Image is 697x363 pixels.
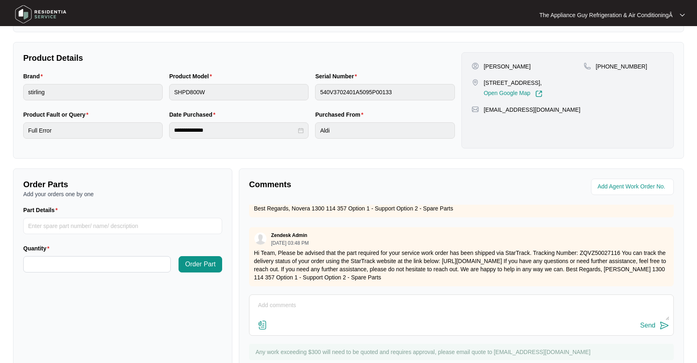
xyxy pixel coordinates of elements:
[23,206,61,214] label: Part Details
[640,322,655,329] div: Send
[23,72,46,80] label: Brand
[23,244,53,252] label: Quantity
[680,13,685,17] img: dropdown arrow
[598,182,669,192] input: Add Agent Work Order No.
[271,241,309,246] p: [DATE] 03:48 PM
[24,257,170,272] input: Quantity
[169,72,215,80] label: Product Model
[596,62,647,71] p: [PHONE_NUMBER]
[660,321,669,330] img: send-icon.svg
[254,232,267,245] img: user.svg
[484,79,543,87] p: [STREET_ADDRESS],
[23,179,222,190] p: Order Parts
[315,111,366,119] label: Purchased From
[254,249,669,281] p: Hi Team, Please be advised that the part required for your service work order has been shipped vi...
[23,218,222,234] input: Part Details
[271,232,307,239] p: Zendesk Admin
[23,122,163,139] input: Product Fault or Query
[472,62,479,70] img: user-pin
[12,2,69,27] img: residentia service logo
[484,106,580,114] p: [EMAIL_ADDRESS][DOMAIN_NAME]
[472,106,479,113] img: map-pin
[484,90,543,97] a: Open Google Map
[23,84,163,100] input: Brand
[169,84,309,100] input: Product Model
[23,190,222,198] p: Add your orders one by one
[640,320,669,331] button: Send
[472,79,479,86] img: map-pin
[169,111,218,119] label: Date Purchased
[258,320,267,330] img: file-attachment-doc.svg
[23,111,92,119] label: Product Fault or Query
[315,72,360,80] label: Serial Number
[249,179,456,190] p: Comments
[256,348,670,356] p: Any work exceeding $300 will need to be quoted and requires approval, please email quote to [EMAI...
[539,11,673,19] p: The Appliance Guy Refrigeration & Air ConditioningÂ
[315,84,454,100] input: Serial Number
[185,259,216,269] span: Order Part
[315,122,454,139] input: Purchased From
[584,62,591,70] img: map-pin
[535,90,543,97] img: Link-External
[179,256,222,272] button: Order Part
[23,52,455,64] p: Product Details
[174,126,296,135] input: Date Purchased
[484,62,531,71] p: [PERSON_NAME]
